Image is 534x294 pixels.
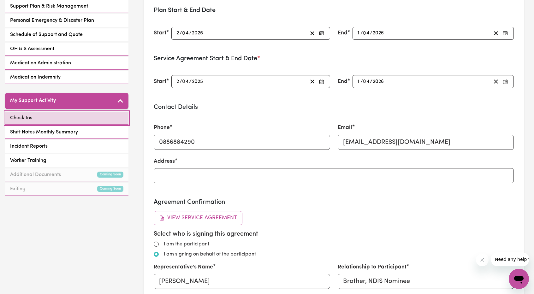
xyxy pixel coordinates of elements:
input: -- [182,77,189,86]
a: Additional DocumentsComing Soon [5,168,128,181]
label: I am the participant [164,240,209,248]
span: / [370,79,372,85]
label: Start [154,78,166,86]
input: -- [364,77,370,86]
span: / [189,79,192,85]
input: -- [364,29,370,38]
a: Check Ins [5,112,128,125]
a: Medication Indemnity [5,71,128,84]
h5: Select who is signing this agreement [154,230,514,238]
a: Worker Training [5,154,128,167]
iframe: Button to launch messaging window [509,269,529,289]
h3: Service Agreement Start & End Date [154,55,514,62]
a: Personal Emergency & Disaster Plan [5,14,128,27]
span: / [360,30,363,36]
span: 0 [363,79,366,84]
span: Additional Documents [10,171,61,179]
button: View Service Agreement [154,211,242,225]
span: Personal Emergency & Disaster Plan [10,17,94,24]
span: / [189,30,192,36]
input: -- [357,77,361,86]
span: Exiting [10,185,26,193]
button: My Support Activity [5,93,128,109]
a: OH & S Assessment [5,43,128,56]
span: Schedule of Support and Quote [10,31,83,38]
span: / [180,30,182,36]
span: Support Plan & Risk Management [10,3,88,10]
input: ---- [192,29,204,38]
span: Shift Notes Monthly Summary [10,128,78,136]
input: -- [357,29,361,38]
span: Medication Administration [10,59,71,67]
label: Address [154,157,175,166]
a: Schedule of Support and Quote [5,28,128,41]
span: / [180,79,182,85]
a: ExitingComing Soon [5,183,128,196]
iframe: Message from company [491,252,529,266]
label: Phone [154,124,170,132]
input: -- [176,29,180,38]
a: Shift Notes Monthly Summary [5,126,128,139]
h3: Contact Details [154,103,514,111]
h3: Agreement Confirmation [154,198,514,206]
input: -- [176,77,180,86]
span: Incident Reports [10,143,48,150]
small: Coming Soon [97,186,123,192]
span: 0 [182,79,185,84]
label: End [338,78,347,86]
label: End [338,29,347,37]
label: Relationship to Participant [338,263,406,271]
label: I am signing on behalf of the participant [164,250,256,258]
span: OH & S Assessment [10,45,54,53]
span: Medication Indemnity [10,73,61,81]
span: Need any help? [4,4,38,9]
input: ---- [372,29,384,38]
span: / [370,30,372,36]
label: Start [154,29,166,37]
span: 0 [182,31,185,36]
label: Email [338,124,352,132]
h3: Plan Start & End Date [154,7,514,14]
input: -- [182,29,189,38]
a: Incident Reports [5,140,128,153]
input: ---- [192,77,204,86]
span: Check Ins [10,114,32,122]
span: 0 [363,31,366,36]
label: Representative's Name [154,263,213,271]
a: Medication Administration [5,57,128,70]
input: ---- [372,77,384,86]
small: Coming Soon [97,172,123,178]
iframe: Close message [476,254,489,266]
span: / [360,79,363,85]
h5: My Support Activity [10,98,56,104]
span: Worker Training [10,157,46,164]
